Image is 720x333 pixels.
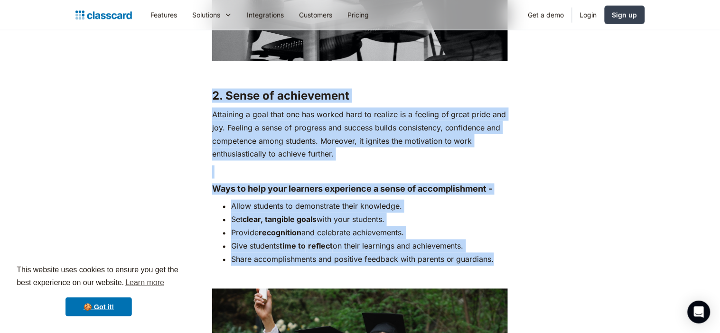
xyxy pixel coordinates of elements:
[193,10,221,20] div: Solutions
[212,271,508,284] p: ‍
[185,4,240,26] div: Solutions
[280,241,306,251] strong: time to
[75,9,132,22] a: home
[17,264,181,290] span: This website uses cookies to ensure you get the best experience on our website.
[212,89,349,102] strong: 2. Sense of achievement
[605,6,645,24] a: Sign up
[231,253,508,266] li: Share accomplishments and positive feedback with parents or guardians.
[240,4,292,26] a: Integrations
[212,66,508,79] p: ‍
[259,228,301,238] strong: recognition
[292,4,340,26] a: Customers
[124,276,166,290] a: learn more about cookies
[612,10,637,20] div: Sign up
[572,4,605,26] a: Login
[143,4,185,26] a: Features
[231,240,508,253] li: Give students on their learnings and achievements.
[65,297,132,316] a: dismiss cookie message
[8,255,190,325] div: cookieconsent
[231,226,508,240] li: Provide and celebrate achievements.
[212,184,493,194] strong: Ways to help your learners experience a sense of accomplishment -
[243,215,317,224] strong: clear, tangible goals
[212,108,508,161] p: Attaining a goal that one has worked hard to realize is a feeling of great pride and joy. Feeling...
[212,166,508,179] p: ‍
[688,301,711,324] div: Open Intercom Messenger
[308,241,333,251] strong: reflect
[340,4,377,26] a: Pricing
[231,200,508,213] li: Allow students to demonstrate their knowledge.
[231,213,508,226] li: Set with your students.
[521,4,572,26] a: Get a demo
